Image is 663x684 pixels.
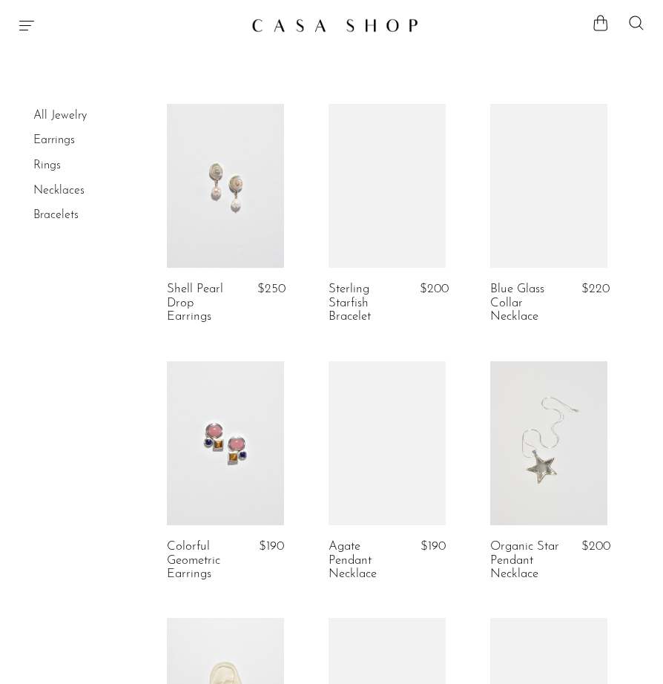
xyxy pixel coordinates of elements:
a: Blue Glass Collar Necklace [490,283,564,323]
a: Organic Star Pendant Necklace [490,540,564,581]
a: Rings [33,160,61,171]
a: Bracelets [33,209,79,221]
a: Sterling Starfish Bracelet [329,283,402,323]
span: $190 [259,540,284,553]
span: $190 [420,540,446,553]
span: $250 [257,283,286,295]
a: Earrings [33,134,75,146]
a: All Jewelry [33,110,87,122]
span: $200 [581,540,610,553]
span: $200 [420,283,449,295]
a: Colorful Geometric Earrings [167,540,240,581]
a: Shell Pearl Drop Earrings [167,283,240,323]
a: Necklaces [33,185,85,197]
button: Menu [18,16,36,34]
span: $220 [581,283,610,295]
a: Agate Pendant Necklace [329,540,402,581]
